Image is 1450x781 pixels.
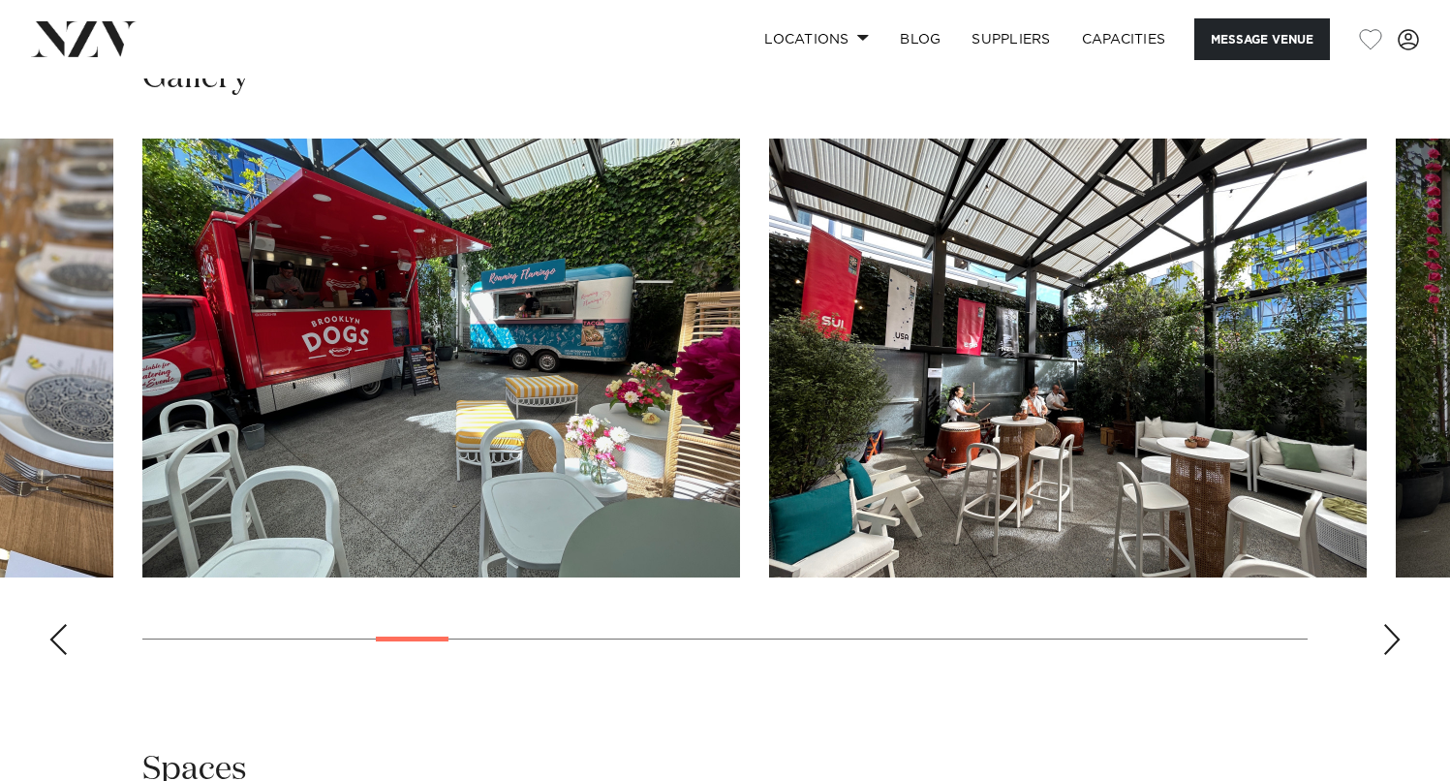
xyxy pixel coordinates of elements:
[749,18,884,60] a: Locations
[769,139,1367,578] swiper-slide: 8 / 30
[31,21,137,56] img: nzv-logo.png
[956,18,1065,60] a: SUPPLIERS
[1194,18,1330,60] button: Message Venue
[142,139,740,578] swiper-slide: 7 / 30
[884,18,956,60] a: BLOG
[1066,18,1182,60] a: Capacities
